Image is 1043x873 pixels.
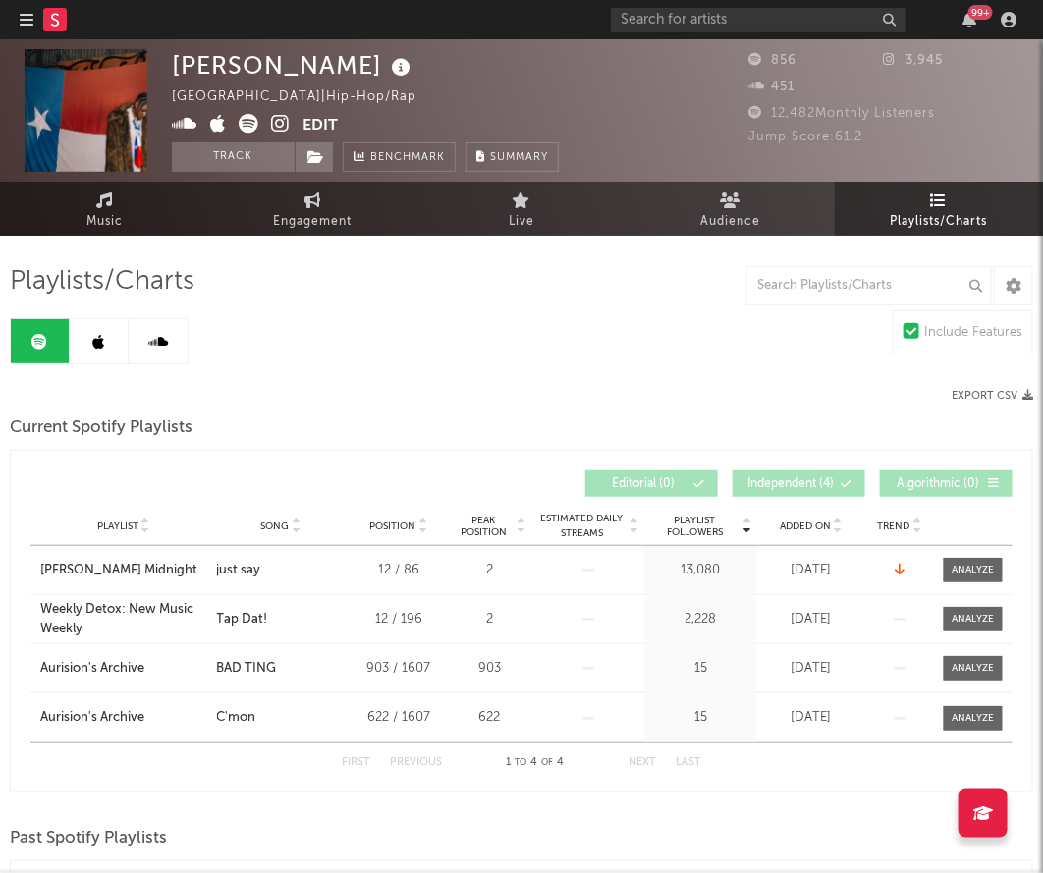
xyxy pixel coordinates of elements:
div: Include Features [924,321,1022,345]
div: 903 / 1607 [355,659,443,679]
span: Summary [490,152,548,163]
span: Jump Score: 61.2 [748,131,862,143]
a: Aurision's Archive [40,708,207,728]
button: Track [172,142,295,172]
input: Search Playlists/Charts [746,266,992,305]
div: Tap Dat! [217,610,268,629]
div: 1 4 4 [481,751,589,775]
button: Independent(4) [733,470,865,497]
a: Live [417,182,626,236]
a: [PERSON_NAME] Midnight [40,561,207,580]
span: Independent ( 4 ) [745,478,836,490]
button: Summary [466,142,559,172]
a: Weekly Detox: New Music Weekly [40,600,207,638]
div: 2 [453,610,526,629]
span: 12,482 Monthly Listeners [748,107,935,120]
span: Music [86,210,123,234]
span: Estimated Daily Streams [536,512,628,541]
span: 3,945 [884,54,944,67]
span: Trend [878,520,910,532]
span: Audience [700,210,760,234]
div: 2 [453,561,526,580]
button: Last [676,757,701,768]
span: Position [370,520,416,532]
div: BAD TING [217,659,277,679]
div: 12 / 86 [355,561,443,580]
div: [DATE] [762,708,860,728]
span: to [516,758,527,767]
div: 99 + [968,5,993,20]
button: Edit [302,114,338,138]
a: Benchmark [343,142,456,172]
div: 13,080 [649,561,752,580]
span: Playlists/Charts [890,210,987,234]
button: Next [629,757,656,768]
span: Live [509,210,534,234]
button: 99+ [962,12,976,27]
span: Algorithmic ( 0 ) [893,478,983,490]
button: Previous [390,757,442,768]
a: Aurision's Archive [40,659,207,679]
span: 856 [748,54,796,67]
span: 451 [748,81,795,93]
div: [PERSON_NAME] [172,49,415,82]
div: Aurision's Archive [40,708,144,728]
div: 622 [453,708,526,728]
div: [DATE] [762,659,860,679]
div: [PERSON_NAME] Midnight [40,561,197,580]
div: 2,228 [649,610,752,629]
a: Engagement [208,182,416,236]
button: Algorithmic(0) [880,470,1013,497]
span: Playlists/Charts [10,270,194,294]
span: Current Spotify Playlists [10,416,192,440]
button: Editorial(0) [585,470,718,497]
div: 12 / 196 [355,610,443,629]
a: Playlists/Charts [835,182,1043,236]
span: Added On [780,520,831,532]
span: Playlist [97,520,138,532]
div: 622 / 1607 [355,708,443,728]
span: Peak Position [453,515,515,538]
div: [DATE] [762,561,860,580]
span: Past Spotify Playlists [10,827,167,850]
div: just say. [217,561,264,580]
input: Search for artists [611,8,906,32]
span: of [542,758,554,767]
div: 15 [649,708,752,728]
div: C'mon [217,708,256,728]
span: Benchmark [370,146,445,170]
button: First [342,757,370,768]
span: Editorial ( 0 ) [598,478,688,490]
a: Audience [626,182,834,236]
span: Song [260,520,289,532]
button: Export CSV [952,390,1033,402]
div: 15 [649,659,752,679]
div: [GEOGRAPHIC_DATA] | Hip-Hop/Rap [172,85,462,109]
span: Engagement [274,210,353,234]
span: Playlist Followers [649,515,741,538]
div: [DATE] [762,610,860,629]
div: 903 [453,659,526,679]
div: Aurision's Archive [40,659,144,679]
